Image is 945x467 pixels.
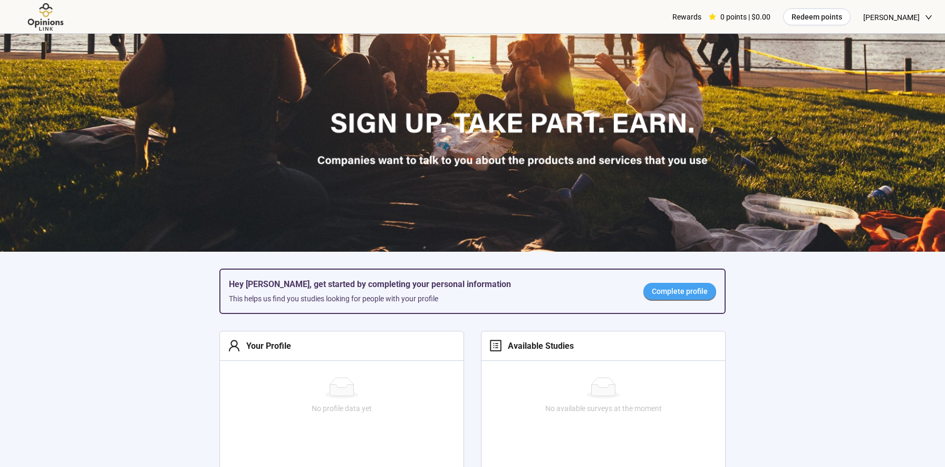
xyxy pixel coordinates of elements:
[240,339,291,352] div: Your Profile
[502,339,574,352] div: Available Studies
[652,285,708,297] span: Complete profile
[783,8,851,25] button: Redeem points
[229,278,626,291] h5: Hey [PERSON_NAME], get started by completing your personal information
[489,339,502,352] span: profile
[643,283,716,300] a: Complete profile
[228,339,240,352] span: user
[486,403,721,414] div: No available surveys at the moment
[709,13,716,21] span: star
[229,293,626,304] div: This helps us find you studies looking for people with your profile
[224,403,459,414] div: No profile data yet
[925,14,932,21] span: down
[792,11,842,23] span: Redeem points
[863,1,920,34] span: [PERSON_NAME]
